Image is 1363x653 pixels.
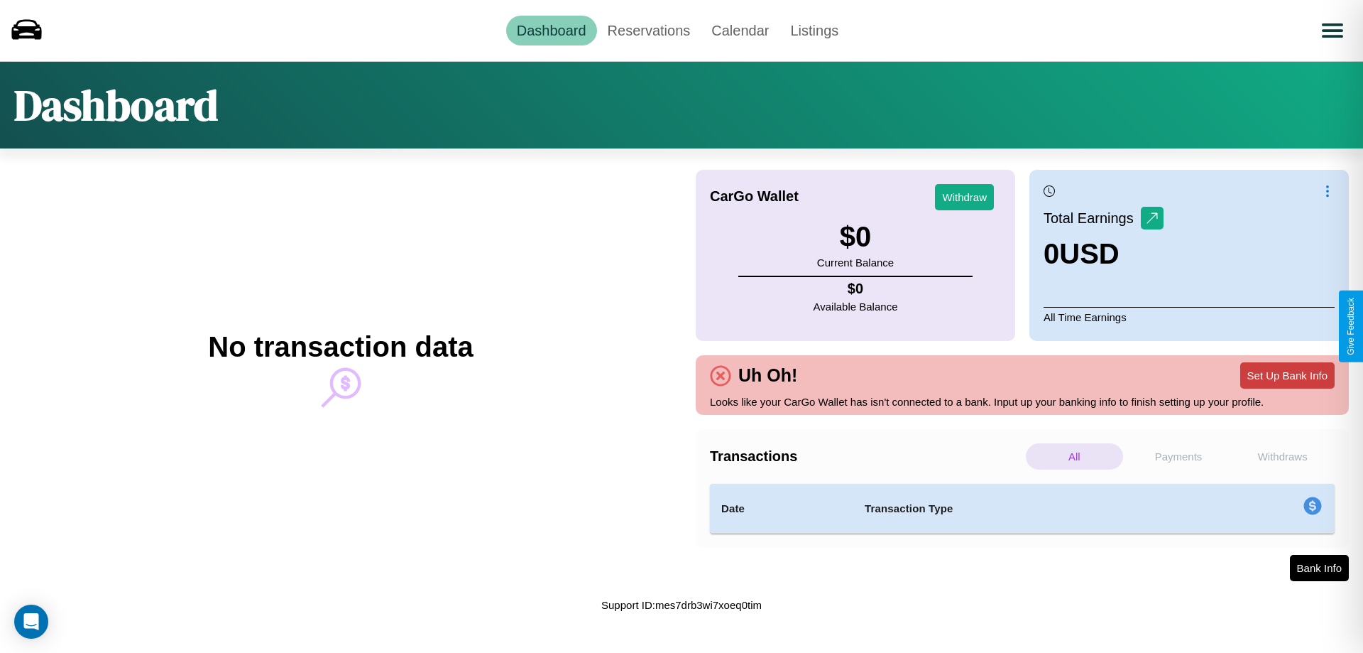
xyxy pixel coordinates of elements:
[935,184,994,210] button: Withdraw
[1044,205,1141,231] p: Total Earnings
[1044,238,1164,270] h3: 0 USD
[701,16,779,45] a: Calendar
[1346,298,1356,355] div: Give Feedback
[597,16,701,45] a: Reservations
[601,595,762,615] p: Support ID: mes7drb3wi7xoeq0tim
[710,392,1335,411] p: Looks like your CarGo Wallet has isn't connected to a bank. Input up your banking info to finish ...
[710,448,1022,465] h4: Transactions
[814,297,898,316] p: Available Balance
[817,221,894,253] h3: $ 0
[817,253,894,272] p: Current Balance
[1044,307,1335,327] p: All Time Earnings
[731,365,804,386] h4: Uh Oh!
[14,605,48,639] div: Open Intercom Messenger
[14,76,218,134] h1: Dashboard
[865,500,1187,517] h4: Transaction Type
[1240,362,1335,389] button: Set Up Bank Info
[710,188,799,205] h4: CarGo Wallet
[1290,555,1349,581] button: Bank Info
[710,484,1335,534] table: simple table
[1026,443,1123,470] p: All
[1313,11,1352,50] button: Open menu
[721,500,842,517] h4: Date
[1234,443,1331,470] p: Withdraws
[779,16,849,45] a: Listings
[208,331,473,363] h2: No transaction data
[814,281,898,297] h4: $ 0
[506,16,597,45] a: Dashboard
[1130,443,1227,470] p: Payments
